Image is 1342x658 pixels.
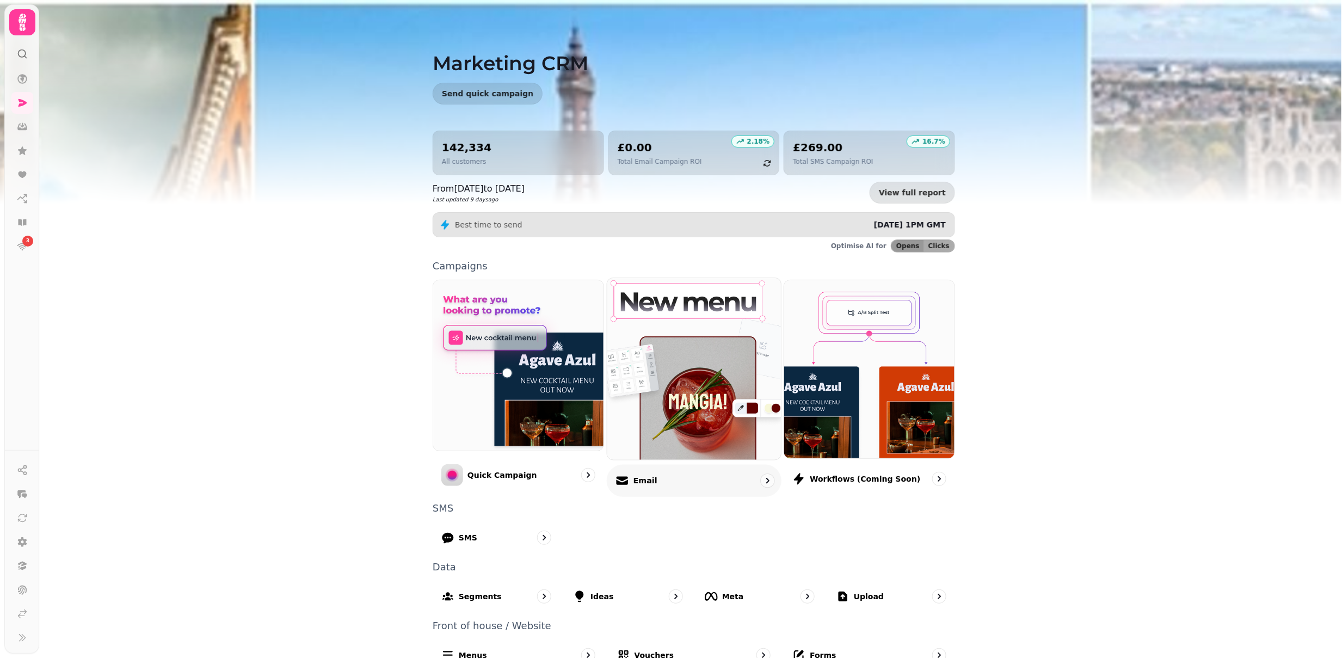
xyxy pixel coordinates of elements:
[433,26,955,74] h1: Marketing CRM
[433,280,604,495] a: Quick CampaignQuick Campaign
[618,140,702,155] h2: £0.00
[459,532,477,543] p: SMS
[11,236,33,257] a: 3
[455,219,522,230] p: Best time to send
[758,154,777,173] button: refresh
[784,280,955,458] img: Workflows (coming soon)
[583,470,594,481] svg: go to
[793,157,873,166] p: Total SMS Campaign ROI
[442,157,491,166] p: All customers
[433,621,955,631] p: Front of house / Website
[831,242,887,250] p: Optimise AI for
[633,475,657,486] p: Email
[924,240,955,252] button: Clicks
[810,473,920,484] p: Workflows (coming soon)
[870,182,955,204] a: View full report
[896,243,920,249] span: Opens
[802,591,813,602] svg: go to
[433,261,955,271] p: Campaigns
[433,182,525,195] p: From [DATE] to [DATE]
[467,470,537,481] p: Quick Campaign
[793,140,873,155] h2: £269.00
[539,591,550,602] svg: go to
[874,220,946,229] span: [DATE] 1PM GMT
[854,591,884,602] p: Upload
[722,591,744,602] p: Meta
[607,278,781,497] a: EmailEmail
[928,243,950,249] span: Clicks
[442,140,491,155] h2: 142,334
[922,137,945,146] p: 16.7 %
[26,237,29,245] span: 3
[590,591,614,602] p: Ideas
[433,562,955,572] p: Data
[618,157,702,166] p: Total Email Campaign ROI
[433,503,955,513] p: SMS
[696,581,823,612] a: Meta
[459,591,502,602] p: Segments
[784,280,955,495] a: Workflows (coming soon)Workflows (coming soon)
[934,591,945,602] svg: go to
[433,522,560,554] a: SMS
[762,475,773,486] svg: go to
[433,195,525,204] p: Last updated 9 days ago
[539,532,550,543] svg: go to
[934,473,945,484] svg: go to
[433,581,560,612] a: Segments
[828,581,955,612] a: Upload
[433,83,543,104] button: Send quick campaign
[433,280,604,451] img: Quick Campaign
[670,591,681,602] svg: go to
[442,90,533,97] span: Send quick campaign
[747,137,770,146] p: 2.18 %
[564,581,692,612] a: Ideas
[891,240,924,252] button: Opens
[599,269,790,469] img: Email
